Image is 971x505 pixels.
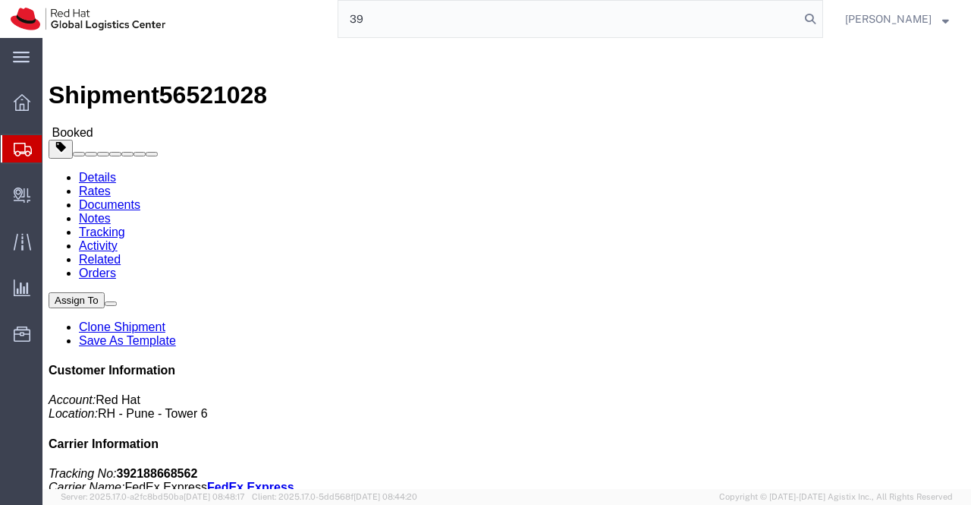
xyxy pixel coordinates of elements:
input: Search for shipment number, reference number [338,1,800,37]
span: Sumitra Hansdah [845,11,932,27]
span: [DATE] 08:48:17 [184,492,245,501]
span: Client: 2025.17.0-5dd568f [252,492,417,501]
span: Server: 2025.17.0-a2fc8bd50ba [61,492,245,501]
span: Copyright © [DATE]-[DATE] Agistix Inc., All Rights Reserved [719,491,953,503]
span: [DATE] 08:44:20 [354,492,417,501]
iframe: FS Legacy Container [42,38,971,489]
img: logo [11,8,165,30]
button: [PERSON_NAME] [844,10,950,28]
